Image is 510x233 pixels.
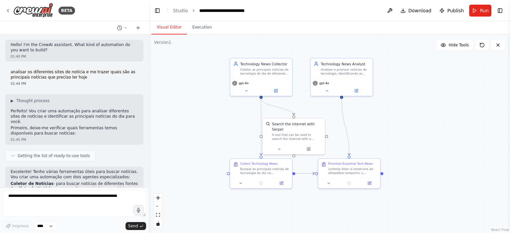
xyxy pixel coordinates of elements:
button: Improve [3,222,32,230]
span: Send [128,223,138,229]
span: Run [480,7,489,14]
div: Loremip dolor si ametcons ad elitseddoe temporinc u laboreetd ma 6-0 aliq enimadminim ven quisnos... [328,167,377,175]
button: Show right sidebar [495,6,505,15]
button: toggle interactivity [154,219,162,228]
button: No output available [339,180,360,186]
button: Open in side panel [294,146,323,152]
button: Switch to previous chat [114,24,130,32]
div: Analisar e priorizar notícias de tecnologia, identificando as mais relevantes para profissionais ... [321,67,370,75]
button: Publish [437,5,467,17]
img: Logo [13,3,53,18]
p: Primeiro, deixe-me verificar quais ferramentas temos disponíveis para buscar notícias: [11,126,138,136]
button: Open in side panel [342,88,371,94]
button: Hide left sidebar [153,6,162,15]
div: 01:45 PM [11,137,138,142]
span: Hide Tools [449,42,469,48]
button: No output available [250,180,272,186]
div: Collect Technology NewsBusque as principais notícias de tecnologia do dia no [GEOGRAPHIC_DATA] e ... [230,158,293,189]
button: zoom in [154,194,162,202]
div: BETA [58,7,75,15]
button: Download [398,5,434,17]
button: zoom out [154,202,162,211]
button: Execution [187,21,217,34]
button: Send [126,222,146,230]
g: Edge from 2edfd2a3-5b2a-4891-be95-2271c3ae2eb7 to 05bac452-a2ea-4f7a-84fe-2a7417806a3d [259,99,297,115]
li: - para buscar notícias de diferentes fontes [11,181,138,187]
span: ▶ [11,98,14,103]
button: fit view [154,211,162,219]
div: 01:44 PM [11,81,138,86]
button: Visual Editor [151,21,187,34]
g: Edge from 2edfd2a3-5b2a-4891-be95-2271c3ae2eb7 to 673f09e9-c9bb-4723-8dba-9fcd04af806e [259,99,264,155]
span: Thought process [16,98,49,103]
span: gpt-4o [319,81,329,85]
div: A tool that can be used to search the internet with a search_query. Supports different search typ... [272,133,322,141]
button: Open in side panel [262,88,290,94]
div: Prioritize Essential Tech NewsLoremip dolor si ametcons ad elitseddoe temporinc u laboreetd ma 6-... [318,158,381,189]
span: gpt-4o [239,81,249,85]
a: React Flow attribution [491,228,509,232]
button: Start a new chat [133,24,143,32]
div: Technology News Analyst [321,61,370,66]
button: Open in side panel [273,180,290,186]
nav: breadcrumb [173,7,245,14]
button: Run [469,5,491,17]
g: Edge from 66ed2c73-d5cf-44cd-9b74-53f4894e78c9 to 58ce22e3-9727-48d5-a4a1-dba4f4874c94 [339,99,352,155]
strong: Coletor de Notícias [11,181,53,186]
strong: Analista de Notícias [11,186,55,191]
div: Technology News CollectorColetar as principais notícias de tecnologia do dia de diferentes fontes... [230,58,293,96]
img: SerperDevTool [266,122,270,126]
div: Coletar as principais notícias de tecnologia do dia de diferentes fontes brasileiras e internacio... [240,67,289,75]
g: Edge from 673f09e9-c9bb-4723-8dba-9fcd04af806e to 58ce22e3-9727-48d5-a4a1-dba4f4874c94 [296,171,315,176]
span: Download [408,7,432,14]
span: Improve [12,223,29,229]
div: Search the internet with Serper [272,122,322,132]
div: Collect Technology News [240,162,277,166]
button: ▶Thought process [11,98,49,103]
span: Getting the list of ready-to-use tools [18,153,90,158]
span: Publish [447,7,464,14]
div: Busque as principais notícias de tecnologia do dia no [GEOGRAPHIC_DATA] e no mundo. Procure por: ... [240,167,289,175]
p: analisar os diferentes sites de notícia e me trazer quais são as principais notícias que preciso ... [11,70,138,80]
button: Hide Tools [437,40,473,50]
div: 01:40 PM [11,54,138,59]
div: React Flow controls [154,194,162,228]
div: Technology News AnalystAnalisar e priorizar notícias de tecnologia, identificando as mais relevan... [310,58,373,96]
button: Click to speak your automation idea [133,205,143,215]
button: Open in side panel [361,180,378,186]
div: Technology News Collector [240,61,289,66]
div: SerperDevToolSearch the internet with SerperA tool that can be used to search the internet with a... [262,118,325,155]
div: Version 1 [154,40,171,45]
p: Perfeito! Vou criar uma automação para analisar diferentes sites de notícias e identificar as pri... [11,109,138,124]
p: Hello! I'm the CrewAI assistant. What kind of automation do you want to build? [11,42,138,53]
a: Studio [173,8,188,13]
div: Prioritize Essential Tech News [328,162,373,166]
li: - para analisar e priorizar as notícias mais importantes [11,186,138,197]
p: Excelente! Tenho várias ferramentas úteis para buscar notícias. Vou criar uma automação com dois ... [11,169,138,180]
